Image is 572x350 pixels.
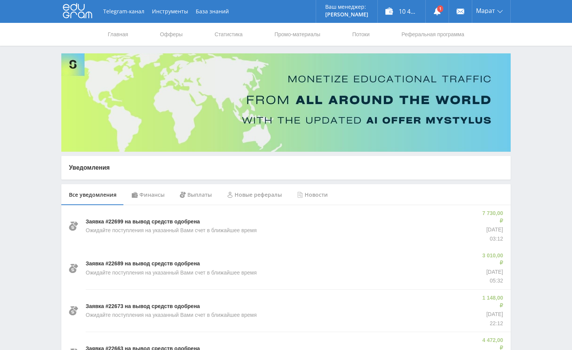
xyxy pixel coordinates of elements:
[481,311,503,318] p: [DATE]
[172,184,219,206] div: Выплаты
[86,303,200,310] p: Заявка #22673 на вывод средств одобрена
[107,23,129,46] a: Главная
[86,218,200,226] p: Заявка #22699 на вывод средств одобрена
[476,8,495,14] span: Марат
[124,184,172,206] div: Финансы
[481,277,503,285] p: 05:32
[289,184,336,206] div: Новости
[159,23,184,46] a: Офферы
[61,184,124,206] div: Все уведомления
[274,23,321,46] a: Промо-материалы
[481,210,503,225] p: 7 730,00 ₽
[481,235,503,243] p: 03:12
[86,260,200,268] p: Заявка #22689 на вывод средств одобрена
[214,23,243,46] a: Статистика
[219,184,289,206] div: Новые рефералы
[86,227,257,234] p: Ожидайте поступления на указанный Вами счет в ближайшее время
[481,226,503,234] p: [DATE]
[86,311,257,319] p: Ожидайте поступления на указанный Вами счет в ближайшее время
[401,23,465,46] a: Реферальная программа
[61,53,511,152] img: Banner
[481,268,503,276] p: [DATE]
[86,269,257,277] p: Ожидайте поступления на указанный Вами счет в ближайшее время
[481,320,503,328] p: 22:12
[481,294,503,309] p: 1 148,00 ₽
[481,252,503,267] p: 3 010,00 ₽
[325,4,368,10] p: Ваш менеджер:
[352,23,371,46] a: Потоки
[325,11,368,18] p: [PERSON_NAME]
[69,164,503,172] p: Уведомления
